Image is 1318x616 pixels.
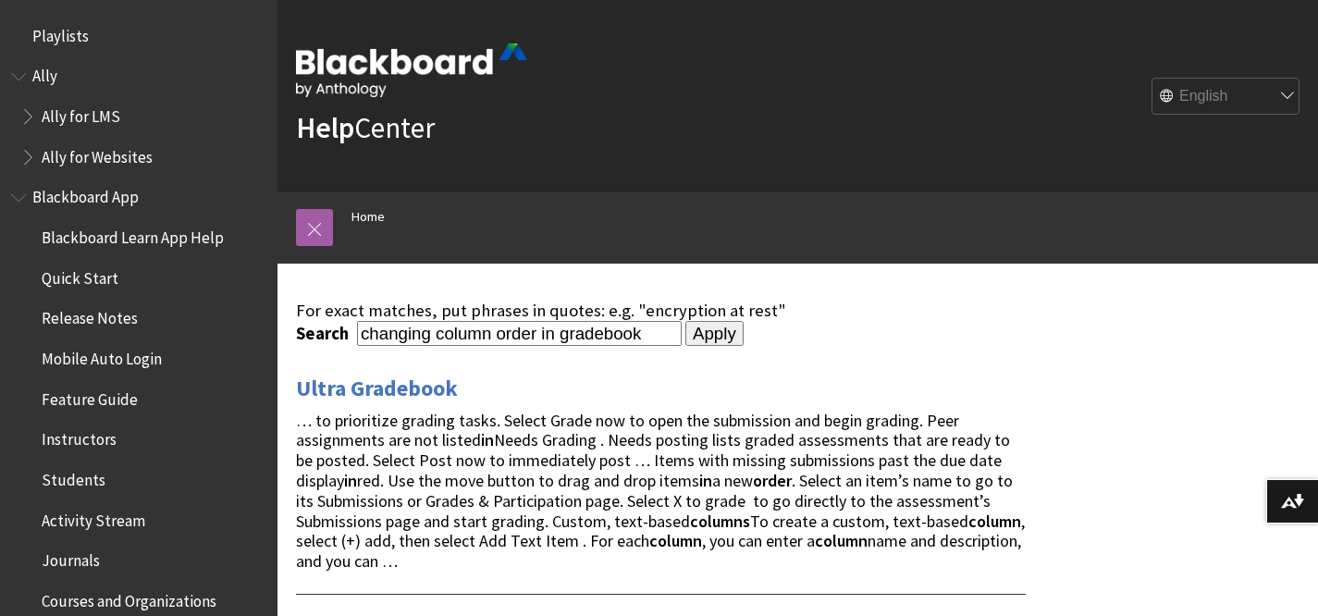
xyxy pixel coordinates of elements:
[296,43,527,97] img: Blackboard by Anthology
[42,142,153,166] span: Ally for Websites
[815,530,868,551] strong: column
[690,511,750,532] strong: columns
[42,101,120,126] span: Ally for LMS
[42,464,105,489] span: Students
[42,505,145,530] span: Activity Stream
[32,20,89,45] span: Playlists
[649,530,702,551] strong: column
[42,585,216,610] span: Courses and Organizations
[296,374,458,403] a: Ultra Gradebook
[42,343,162,368] span: Mobile Auto Login
[481,429,494,450] strong: in
[685,321,744,347] input: Apply
[1152,79,1300,116] select: Site Language Selector
[42,384,138,409] span: Feature Guide
[11,20,266,52] nav: Book outline for Playlists
[344,470,357,491] strong: in
[296,323,353,344] label: Search
[42,546,100,571] span: Journals
[296,109,435,146] a: HelpCenter
[11,61,266,173] nav: Book outline for Anthology Ally Help
[42,263,118,288] span: Quick Start
[42,222,224,247] span: Blackboard Learn App Help
[296,301,1026,321] div: For exact matches, put phrases in quotes: e.g. "encryption at rest"
[296,109,354,146] strong: Help
[42,303,138,328] span: Release Notes
[351,205,385,228] a: Home
[42,425,117,450] span: Instructors
[32,61,57,86] span: Ally
[699,470,712,491] strong: in
[296,410,1025,572] span: … to prioritize grading tasks. Select Grade now to open the submission and begin grading. Peer as...
[968,511,1021,532] strong: column
[32,182,139,207] span: Blackboard App
[753,470,792,491] strong: order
